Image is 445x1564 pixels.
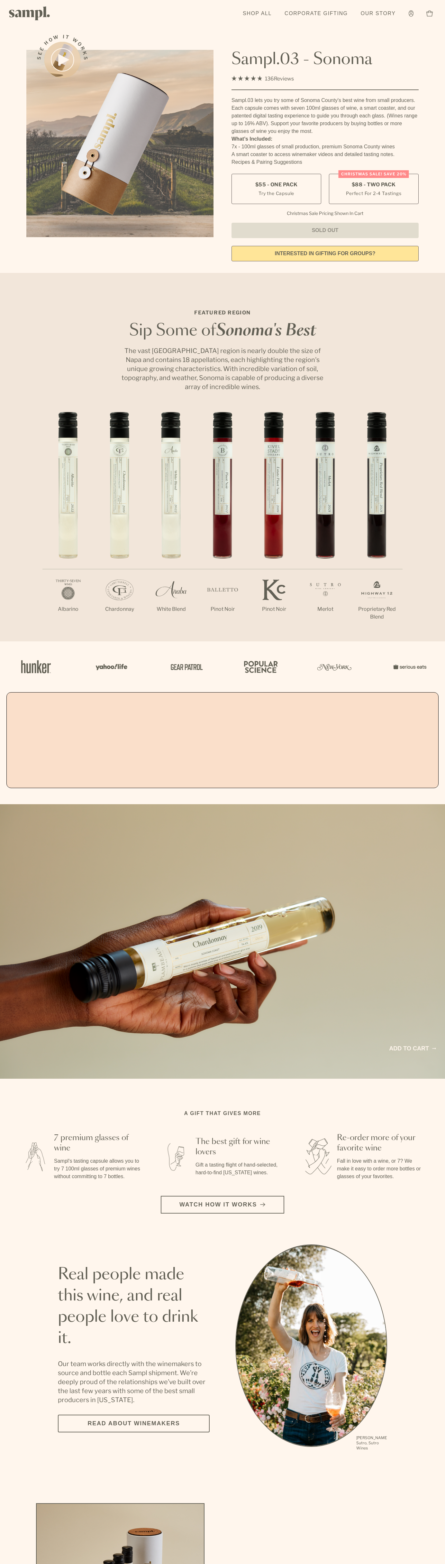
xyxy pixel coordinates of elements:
[94,412,145,634] li: 2 / 7
[248,412,300,634] li: 5 / 7
[232,223,419,238] button: Sold Out
[195,1161,283,1177] p: Gift a tasting flight of hand-selected, hard-to-find [US_STATE] wines.
[232,158,419,166] li: Recipes & Pairing Suggestions
[356,1435,387,1451] p: [PERSON_NAME] Sutro, Sutro Wines
[120,323,325,339] h2: Sip Some of
[197,412,248,634] li: 4 / 7
[235,1244,387,1452] ul: carousel
[26,50,213,237] img: Sampl.03 - Sonoma
[274,76,294,82] span: Reviews
[352,181,396,188] span: $88 - Two Pack
[232,143,419,151] li: 7x - 100ml glasses of small production, premium Sonoma County wines
[389,1044,436,1053] a: Add to cart
[58,1359,210,1404] p: Our team works directly with the winemakers to source and bottle each Sampl shipment. We’re deepl...
[259,190,294,197] small: Try the Capsule
[315,653,354,681] img: Artboard_3_0b291449-6e8c-4d07-b2c2-3f3601a19cd1_x450.png
[44,42,80,78] button: See how it works
[166,653,204,681] img: Artboard_5_7fdae55a-36fd-43f7-8bfd-f74a06a2878e_x450.png
[197,605,248,613] p: Pinot Noir
[351,605,403,621] p: Proprietary Red Blend
[120,309,325,317] p: Featured Region
[232,74,294,83] div: 136Reviews
[265,76,274,82] span: 136
[216,323,316,339] em: Sonoma's Best
[54,1157,141,1180] p: Sampl's tasting capsule allows you to try 7 100ml glasses of premium wines without committing to ...
[232,151,419,158] li: A smart coaster to access winemaker videos and detailed tasting notes.
[390,653,428,681] img: Artboard_7_5b34974b-f019-449e-91fb-745f8d0877ee_x450.png
[255,181,298,188] span: $55 - One Pack
[17,653,55,681] img: Artboard_1_c8cd28af-0030-4af1-819c-248e302c7f06_x450.png
[42,605,94,613] p: Albarino
[337,1133,424,1153] h3: Re-order more of your favorite wine
[241,653,279,681] img: Artboard_4_28b4d326-c26e-48f9-9c80-911f17d6414e_x450.png
[58,1264,210,1349] h2: Real people made this wine, and real people love to drink it.
[284,210,367,216] li: Christmas Sale Pricing Shown In Cart
[232,50,419,69] h1: Sampl.03 - Sonoma
[145,605,197,613] p: White Blend
[42,412,94,634] li: 1 / 7
[120,346,325,391] p: The vast [GEOGRAPHIC_DATA] region is nearly double the size of Napa and contains 18 appellations,...
[281,6,351,21] a: Corporate Gifting
[58,1415,210,1432] a: Read about Winemakers
[9,6,50,20] img: Sampl logo
[94,605,145,613] p: Chardonnay
[232,97,419,135] div: Sampl.03 lets you try some of Sonoma County's best wine from small producers. Each capsule comes ...
[337,1157,424,1180] p: Fall in love with a wine, or 7? We make it easy to order more bottles or glasses of your favorites.
[161,1196,284,1214] button: Watch how it works
[232,136,272,142] strong: What’s Included:
[91,653,130,681] img: Artboard_6_04f9a106-072f-468a-bdd7-f11783b05722_x450.png
[358,6,399,21] a: Our Story
[339,170,409,178] div: Christmas SALE! Save 20%
[232,246,419,261] a: interested in gifting for groups?
[235,1244,387,1452] div: slide 1
[248,605,300,613] p: Pinot Noir
[351,412,403,641] li: 7 / 7
[145,412,197,634] li: 3 / 7
[300,605,351,613] p: Merlot
[346,190,401,197] small: Perfect For 2-4 Tastings
[240,6,275,21] a: Shop All
[300,412,351,634] li: 6 / 7
[54,1133,141,1153] h3: 7 premium glasses of wine
[184,1110,261,1117] h2: A gift that gives more
[195,1137,283,1157] h3: The best gift for wine lovers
